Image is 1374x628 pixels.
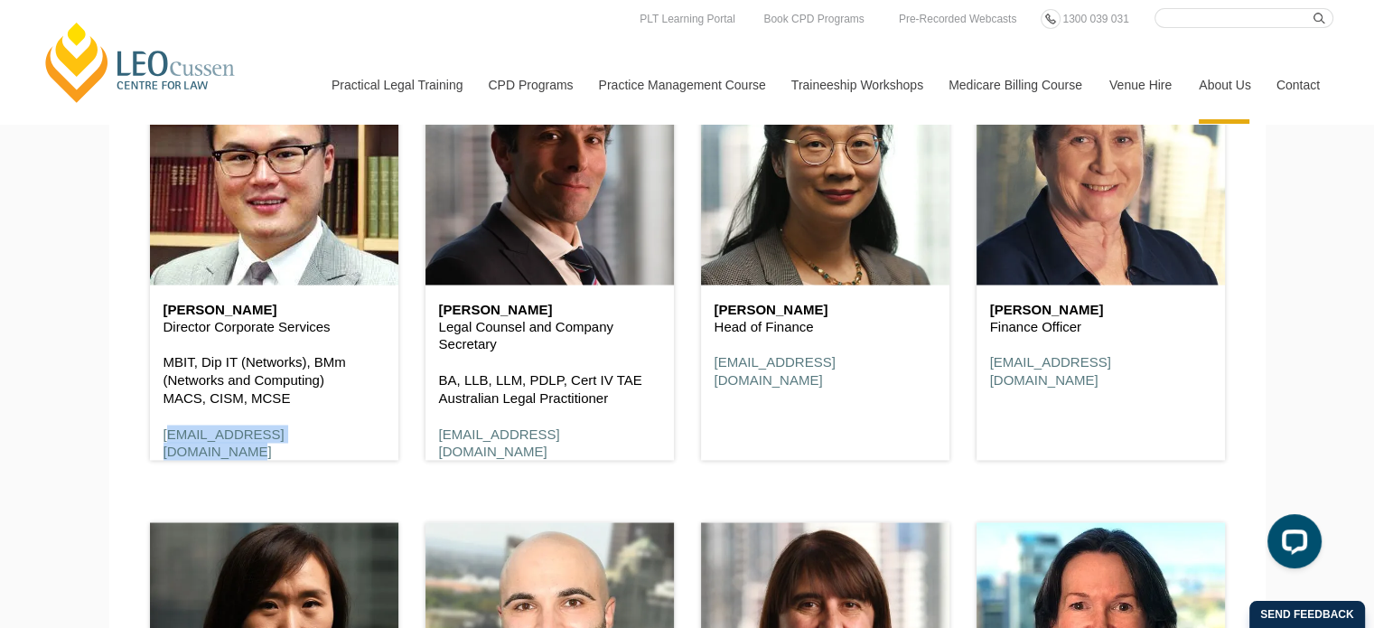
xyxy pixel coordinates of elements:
[318,46,475,124] a: Practical Legal Training
[1253,507,1329,583] iframe: LiveChat chat widget
[715,318,936,336] p: Head of Finance
[990,354,1111,388] a: [EMAIL_ADDRESS][DOMAIN_NAME]
[164,426,285,459] a: [EMAIL_ADDRESS][DOMAIN_NAME]
[439,318,660,353] p: Legal Counsel and Company Secretary
[894,9,1022,29] a: Pre-Recorded Webcasts
[759,9,868,29] a: Book CPD Programs
[439,426,560,459] a: [EMAIL_ADDRESS][DOMAIN_NAME]
[1096,46,1185,124] a: Venue Hire
[1185,46,1263,124] a: About Us
[164,353,385,407] p: MBIT, Dip IT (Networks), BMm (Networks and Computing) MACS, CISM, MCSE
[1058,9,1133,29] a: 1300 039 031
[585,46,778,124] a: Practice Management Course
[715,303,936,318] h6: [PERSON_NAME]
[1263,46,1333,124] a: Contact
[715,354,836,388] a: [EMAIL_ADDRESS][DOMAIN_NAME]
[439,303,660,318] h6: [PERSON_NAME]
[439,371,660,407] p: BA, LLB, LLM, PDLP, Cert IV TAE Australian Legal Practitioner
[935,46,1096,124] a: Medicare Billing Course
[1062,13,1128,25] span: 1300 039 031
[164,303,385,318] h6: [PERSON_NAME]
[778,46,935,124] a: Traineeship Workshops
[41,20,240,105] a: [PERSON_NAME] Centre for Law
[990,303,1211,318] h6: [PERSON_NAME]
[474,46,584,124] a: CPD Programs
[635,9,740,29] a: PLT Learning Portal
[164,318,385,336] p: Director Corporate Services
[990,318,1211,336] p: Finance Officer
